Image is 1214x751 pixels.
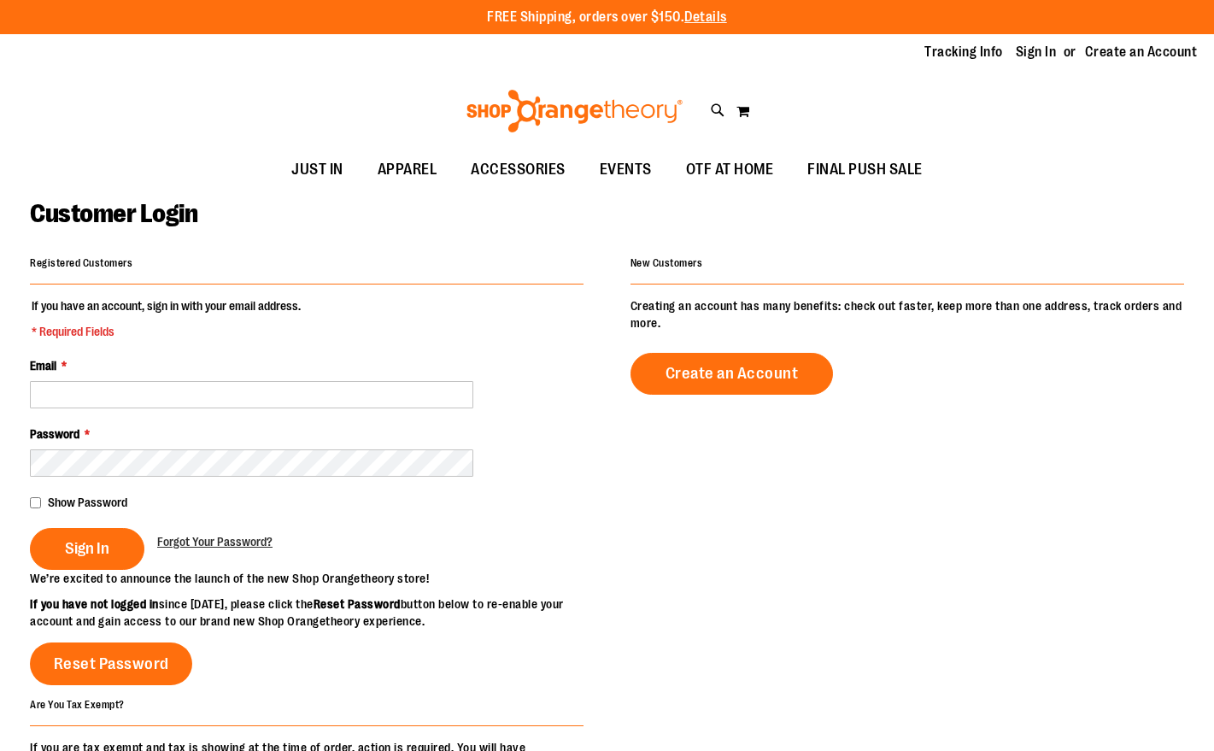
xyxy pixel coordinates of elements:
a: Forgot Your Password? [157,533,273,550]
a: Create an Account [1085,43,1198,62]
span: Create an Account [666,364,799,383]
strong: Registered Customers [30,257,132,269]
a: Tracking Info [924,43,1003,62]
span: OTF AT HOME [686,150,774,189]
span: JUST IN [291,150,343,189]
strong: New Customers [630,257,703,269]
span: Forgot Your Password? [157,535,273,549]
a: Details [684,9,727,25]
strong: If you have not logged in [30,597,159,611]
span: EVENTS [600,150,652,189]
span: Password [30,427,79,441]
legend: If you have an account, sign in with your email address. [30,297,302,340]
p: FREE Shipping, orders over $150. [487,8,727,27]
strong: Are You Tax Exempt? [30,698,125,710]
span: Reset Password [54,654,169,673]
span: Sign In [65,539,109,558]
button: Sign In [30,528,144,570]
p: Creating an account has many benefits: check out faster, keep more than one address, track orders... [630,297,1184,331]
span: APPAREL [378,150,437,189]
span: ACCESSORIES [471,150,566,189]
p: since [DATE], please click the button below to re-enable your account and gain access to our bran... [30,596,607,630]
strong: Reset Password [314,597,401,611]
span: Show Password [48,496,127,509]
a: Reset Password [30,642,192,685]
p: We’re excited to announce the launch of the new Shop Orangetheory store! [30,570,607,587]
span: * Required Fields [32,323,301,340]
span: Email [30,359,56,373]
span: Customer Login [30,199,197,228]
img: Shop Orangetheory [464,90,685,132]
a: Sign In [1016,43,1057,62]
span: FINAL PUSH SALE [807,150,923,189]
a: Create an Account [630,353,834,395]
